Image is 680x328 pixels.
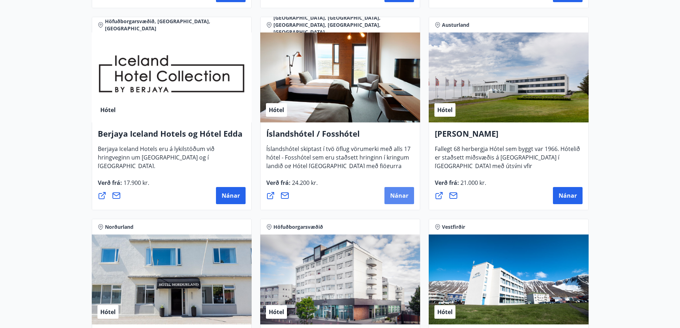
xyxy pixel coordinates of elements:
[437,106,453,114] span: Hótel
[390,192,408,200] span: Nánar
[266,145,410,184] span: Íslandshótel skiptast í tvö öflug vörumerki með alls 17 hótel - Fosshótel sem eru staðsett hringi...
[384,187,414,204] button: Nánar
[105,223,134,231] span: Norðurland
[216,187,246,204] button: Nánar
[100,106,116,114] span: Hótel
[269,308,284,316] span: Hótel
[435,145,580,184] span: Fallegt 68 herbergja Hótel sem byggt var 1966. Hótelið er staðsett miðsvæðis á [GEOGRAPHIC_DATA] ...
[273,14,414,36] span: [GEOGRAPHIC_DATA], [GEOGRAPHIC_DATA], [GEOGRAPHIC_DATA], [GEOGRAPHIC_DATA], [GEOGRAPHIC_DATA]
[222,192,240,200] span: Nánar
[442,223,465,231] span: Vestfirðir
[98,128,246,145] h4: Berjaya Iceland Hotels og Hótel Edda
[291,179,318,187] span: 24.200 kr.
[437,308,453,316] span: Hótel
[100,308,116,316] span: Hótel
[273,223,323,231] span: Höfuðborgarsvæðið
[266,128,414,145] h4: Íslandshótel / Fosshótel
[98,179,149,192] span: Verð frá :
[553,187,583,204] button: Nánar
[105,18,246,32] span: Höfuðborgarsvæðið, [GEOGRAPHIC_DATA], [GEOGRAPHIC_DATA]
[459,179,486,187] span: 21.000 kr.
[266,179,318,192] span: Verð frá :
[559,192,577,200] span: Nánar
[98,145,215,176] span: Berjaya Iceland Hotels eru á lykilstöðum við hringveginn um [GEOGRAPHIC_DATA] og í [GEOGRAPHIC_DA...
[442,21,469,29] span: Austurland
[435,179,486,192] span: Verð frá :
[269,106,284,114] span: Hótel
[435,128,583,145] h4: [PERSON_NAME]
[122,179,149,187] span: 17.900 kr.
